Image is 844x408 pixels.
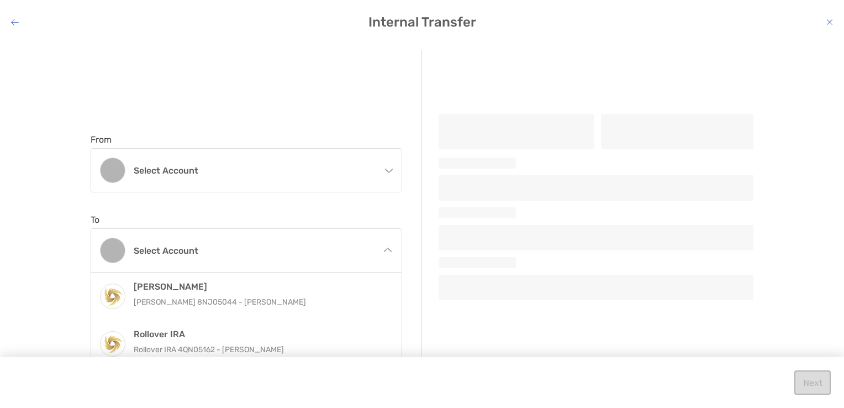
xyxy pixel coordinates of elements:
img: Rollover IRA [101,332,125,356]
h4: Select account [134,245,372,256]
img: Roth IRA [101,285,125,308]
label: To [91,215,99,225]
label: From [91,134,112,145]
p: Rollover IRA 4QN05162 - [PERSON_NAME] [134,343,383,357]
p: [PERSON_NAME] 8NJ05044 - [PERSON_NAME] [134,295,383,309]
h4: Rollover IRA [134,329,383,339]
h4: Select account [134,165,372,176]
h4: [PERSON_NAME] [134,281,383,292]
